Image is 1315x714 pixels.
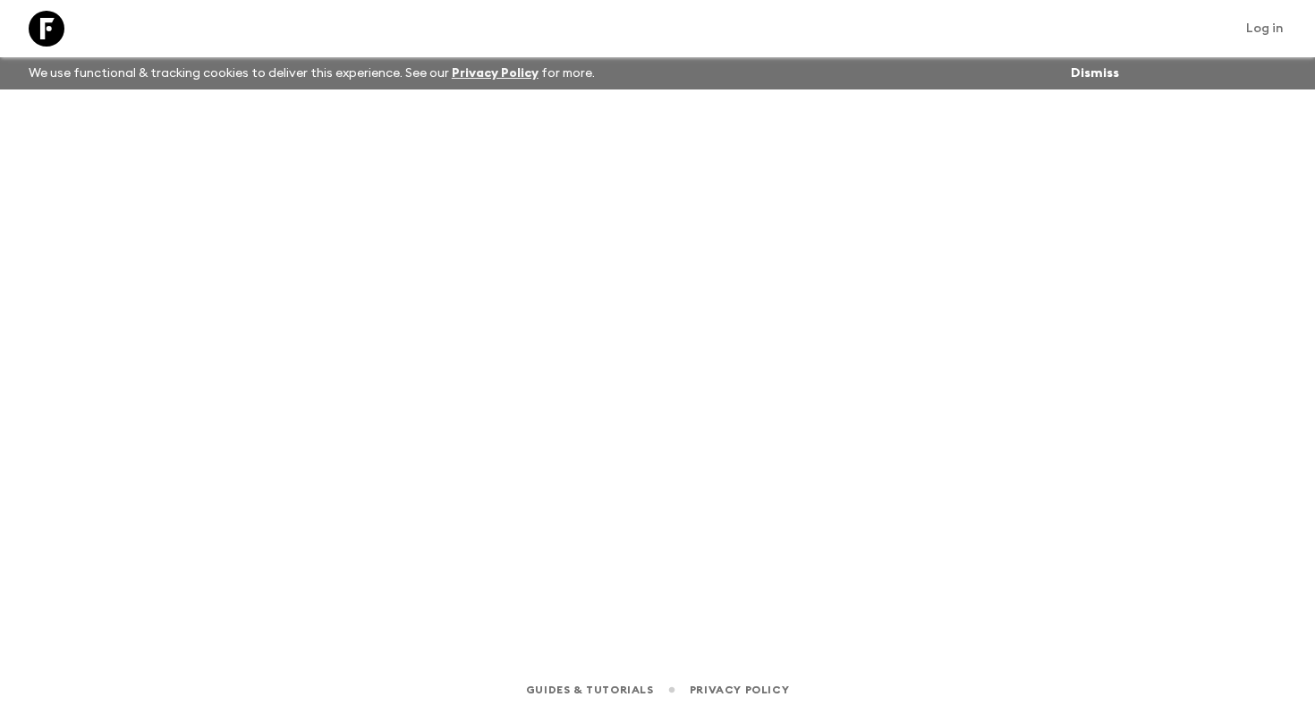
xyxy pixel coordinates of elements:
a: Guides & Tutorials [526,680,654,700]
p: We use functional & tracking cookies to deliver this experience. See our for more. [21,57,602,89]
a: Privacy Policy [690,680,789,700]
a: Privacy Policy [452,67,539,80]
button: Dismiss [1066,61,1124,86]
a: Log in [1236,16,1294,41]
